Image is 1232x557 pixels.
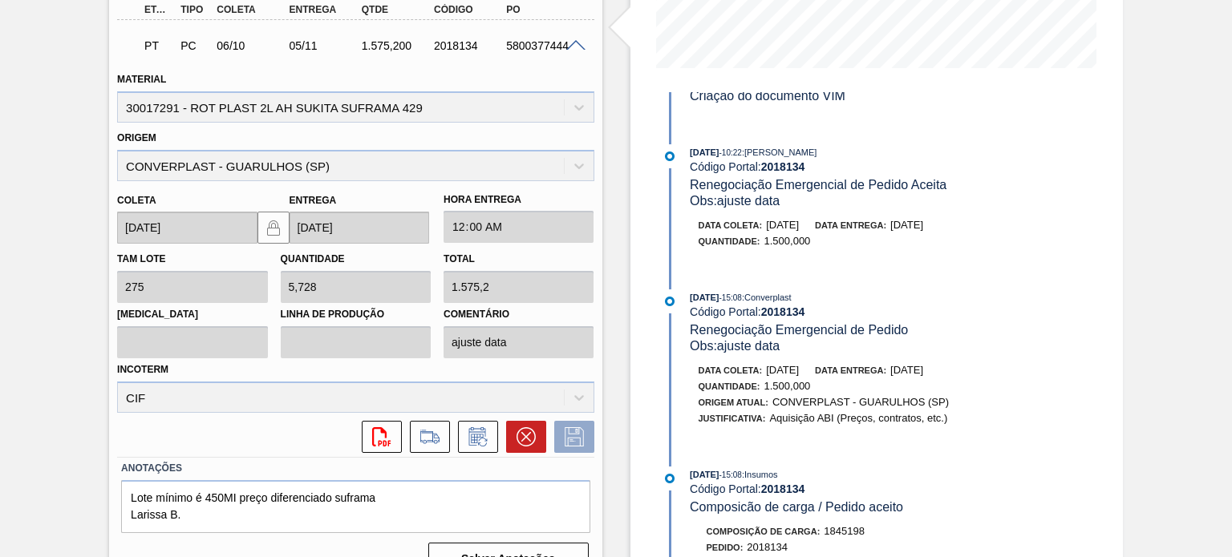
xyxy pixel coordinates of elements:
p: PT [144,39,172,52]
label: Tam lote [117,253,165,264]
span: Renegociação Emergencial de Pedido [690,323,908,337]
span: 2018134 [747,541,788,553]
span: : [PERSON_NAME] [742,147,817,157]
span: Data entrega: [815,365,886,375]
div: 5800377444 [502,39,582,52]
div: Coleta [213,4,292,15]
span: [DATE] [890,219,923,231]
input: dd/mm/yyyy [117,212,257,244]
div: 06/10/2025 [213,39,292,52]
span: Data coleta: [699,220,763,230]
span: - 10:22 [719,148,742,157]
label: Origem [117,132,156,143]
strong: 2018134 [761,482,805,495]
span: [DATE] [690,293,719,302]
div: Ir para Composição de Carga [402,421,450,453]
div: 2018134 [430,39,509,52]
span: CONVERPLAST - GUARULHOS (SP) [772,396,949,408]
img: atual [665,474,675,483]
span: Aquisição ABI (Preços, contratos, etc.) [769,412,947,424]
div: Código Portal: [690,160,1071,173]
span: Criação do documento VIM [690,89,845,103]
span: Data coleta: [699,365,763,375]
span: 1.500,000 [764,380,811,392]
label: Incoterm [117,364,168,375]
span: Obs: ajuste data [690,339,780,353]
span: Pedido : [707,543,744,552]
label: [MEDICAL_DATA] [117,303,267,326]
span: : Insumos [742,470,778,479]
div: Código [430,4,509,15]
label: Quantidade [281,253,345,264]
input: dd/mm/yyyy [290,212,429,244]
div: 1.575,200 [358,39,437,52]
span: [DATE] [890,364,923,376]
label: Material [117,74,166,85]
span: Composicão de carga / Pedido aceito [690,500,903,514]
div: Informar alteração no pedido [450,421,498,453]
div: Código Portal: [690,305,1071,318]
label: Anotações [121,457,590,480]
span: Origem Atual: [699,398,768,407]
span: [DATE] [690,470,719,479]
span: [DATE] [690,147,719,157]
label: Entrega [290,195,337,206]
label: Comentário [444,303,594,326]
textarea: Lote mínimo é 450MI preço diferenciado suframa Larissa B. [121,480,590,533]
div: Tipo [176,4,213,15]
span: Quantidade : [699,381,760,391]
strong: 2018134 [761,160,805,173]
div: Pedido em Trânsito [140,28,176,63]
label: Coleta [117,195,156,206]
div: Pedido de Compra [176,39,213,52]
span: Renegociação Emergencial de Pedido Aceita [690,178,946,192]
label: Hora Entrega [444,188,594,212]
span: [DATE] [766,364,799,376]
img: atual [665,151,675,161]
img: locked [264,218,283,237]
span: - 15:08 [719,470,742,479]
label: Linha de Produção [281,303,431,326]
strong: 2018134 [761,305,805,318]
span: Justificativa: [699,414,766,423]
div: Código Portal: [690,482,1071,495]
div: 05/11/2025 [286,39,365,52]
img: atual [665,297,675,306]
button: locked [257,212,290,244]
div: Qtde [358,4,437,15]
span: 1.500,000 [764,235,811,247]
div: PO [502,4,582,15]
span: [DATE] [766,219,799,231]
span: Obs: ajuste data [690,194,780,208]
span: Data entrega: [815,220,886,230]
div: Abrir arquivo PDF [354,421,402,453]
span: : Converplast [742,293,792,302]
div: Etapa [140,4,176,15]
div: Cancelar pedido [498,421,546,453]
label: Total [444,253,475,264]
span: Quantidade : [699,236,760,246]
div: Salvar Pedido [546,421,594,453]
span: 1845198 [824,525,865,537]
span: - 15:08 [719,293,742,302]
span: Composição de Carga : [707,527,821,536]
div: Entrega [286,4,365,15]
